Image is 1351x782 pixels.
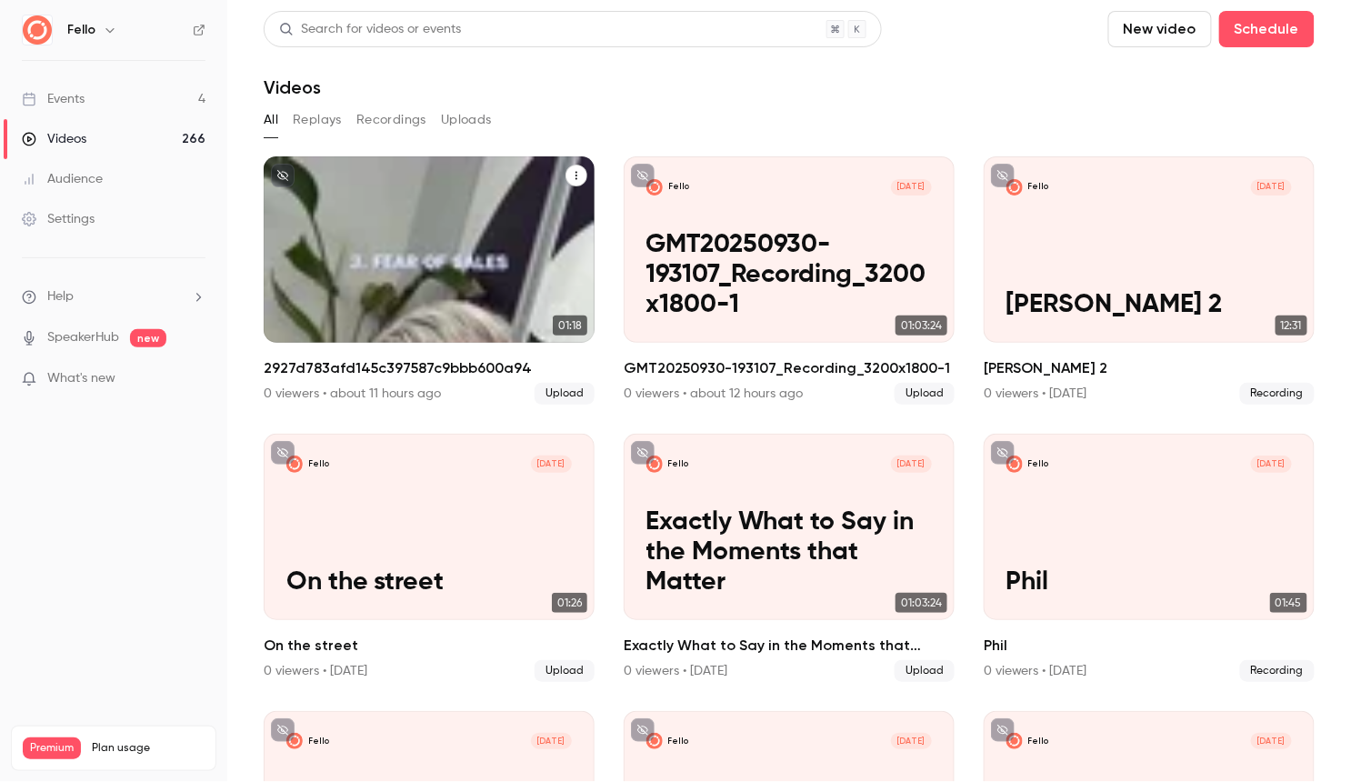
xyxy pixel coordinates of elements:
button: unpublished [631,164,655,187]
p: GMT20250930-193107_Recording_3200x1800-1 [646,230,933,320]
div: Videos [22,130,86,148]
button: unpublished [991,718,1015,742]
span: Help [47,287,74,306]
div: Search for videos or events [279,20,461,39]
p: On the street [286,567,573,597]
div: 0 viewers • about 11 hours ago [264,385,441,403]
a: Danielle 2Fello[DATE][PERSON_NAME] 212:31[PERSON_NAME] 20 viewers • [DATE]Recording [984,156,1315,405]
p: Fello [668,458,689,469]
a: 01:182927d783afd145c397587c9bbb600a940 viewers • about 11 hours agoUpload [264,156,595,405]
p: Fello [1028,736,1049,747]
span: [DATE] [531,456,573,472]
span: [DATE] [891,733,933,749]
div: 0 viewers • [DATE] [984,385,1087,403]
button: Schedule [1219,11,1315,47]
span: Recording [1240,383,1315,405]
h2: Phil [984,635,1315,657]
a: PhilFello[DATE]Phil01:45Phil0 viewers • [DATE]Recording [984,434,1315,682]
h1: Videos [264,76,321,98]
span: 01:03:24 [896,593,947,613]
span: Upload [535,383,595,405]
span: 12:31 [1276,316,1307,336]
button: unpublished [631,441,655,465]
a: Exactly What to Say in the Moments that MatterFello[DATE]Exactly What to Say in the Moments that ... [624,434,955,682]
li: Danielle 2 [984,156,1315,405]
span: Recording [1240,660,1315,682]
h2: On the street [264,635,595,657]
li: On the street [264,434,595,682]
p: Fello [668,736,689,747]
p: Fello [668,181,689,192]
span: [DATE] [1251,456,1293,472]
h6: Fello [67,21,95,39]
div: 0 viewers • [DATE] [984,662,1087,680]
span: 01:03:24 [896,316,947,336]
p: Fello [308,736,329,747]
li: help-dropdown-opener [22,287,205,306]
span: 01:26 [552,593,587,613]
p: Fello [1028,181,1049,192]
a: GMT20250930-193107_Recording_3200x1800-1Fello[DATE]GMT20250930-193107_Recording_3200x1800-101:03:... [624,156,955,405]
img: Fello [23,15,52,45]
button: Uploads [441,105,492,135]
h2: GMT20250930-193107_Recording_3200x1800-1 [624,357,955,379]
h2: Exactly What to Say in the Moments that Matter [624,635,955,657]
li: Exactly What to Say in the Moments that Matter [624,434,955,682]
a: SpeakerHub [47,328,119,347]
button: unpublished [991,164,1015,187]
p: [PERSON_NAME] 2 [1006,290,1293,320]
span: Plan usage [92,741,205,756]
li: GMT20250930-193107_Recording_3200x1800-1 [624,156,955,405]
li: 2927d783afd145c397587c9bbb600a94 [264,156,595,405]
p: Fello [308,458,329,469]
span: 01:18 [553,316,587,336]
button: unpublished [271,441,295,465]
span: 01:45 [1270,593,1307,613]
span: Premium [23,737,81,759]
p: Phil [1006,567,1293,597]
span: [DATE] [1251,733,1293,749]
div: 0 viewers • [DATE] [624,662,727,680]
span: [DATE] [531,733,573,749]
p: Fello [1028,458,1049,469]
p: Exactly What to Say in the Moments that Matter [646,507,933,597]
button: All [264,105,278,135]
span: [DATE] [891,456,933,472]
span: What's new [47,369,115,388]
h2: 2927d783afd145c397587c9bbb600a94 [264,357,595,379]
h2: [PERSON_NAME] 2 [984,357,1315,379]
button: unpublished [271,164,295,187]
span: Upload [535,660,595,682]
button: Recordings [356,105,426,135]
section: Videos [264,11,1315,771]
div: Audience [22,170,103,188]
div: Events [22,90,85,108]
div: 0 viewers • [DATE] [264,662,367,680]
div: Settings [22,210,95,228]
span: [DATE] [891,179,933,195]
span: Upload [895,660,955,682]
button: New video [1108,11,1212,47]
button: unpublished [631,718,655,742]
span: [DATE] [1251,179,1293,195]
a: On the streetFello[DATE]On the street01:26On the street0 viewers • [DATE]Upload [264,434,595,682]
div: 0 viewers • about 12 hours ago [624,385,803,403]
li: Phil [984,434,1315,682]
button: unpublished [271,718,295,742]
button: Replays [293,105,342,135]
span: new [130,329,166,347]
span: Upload [895,383,955,405]
button: unpublished [991,441,1015,465]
